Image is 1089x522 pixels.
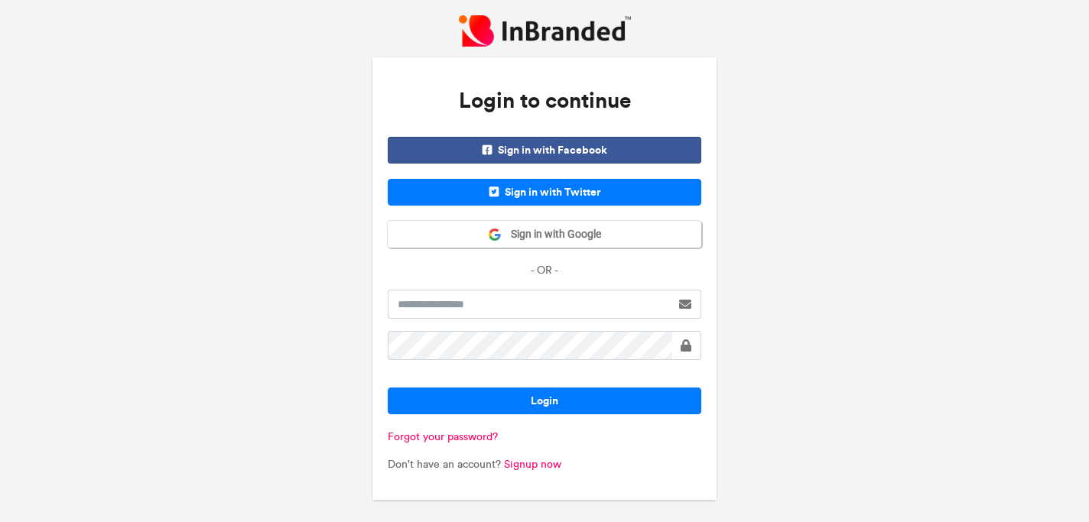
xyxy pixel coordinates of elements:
[388,179,701,206] span: Sign in with Twitter
[388,430,498,443] a: Forgot your password?
[504,458,561,471] a: Signup now
[388,263,701,278] p: - OR -
[388,457,701,472] p: Don't have an account?
[388,387,701,414] button: Login
[388,73,701,129] h3: Login to continue
[388,137,701,164] span: Sign in with Facebook
[502,227,601,242] span: Sign in with Google
[459,15,631,47] img: InBranded Logo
